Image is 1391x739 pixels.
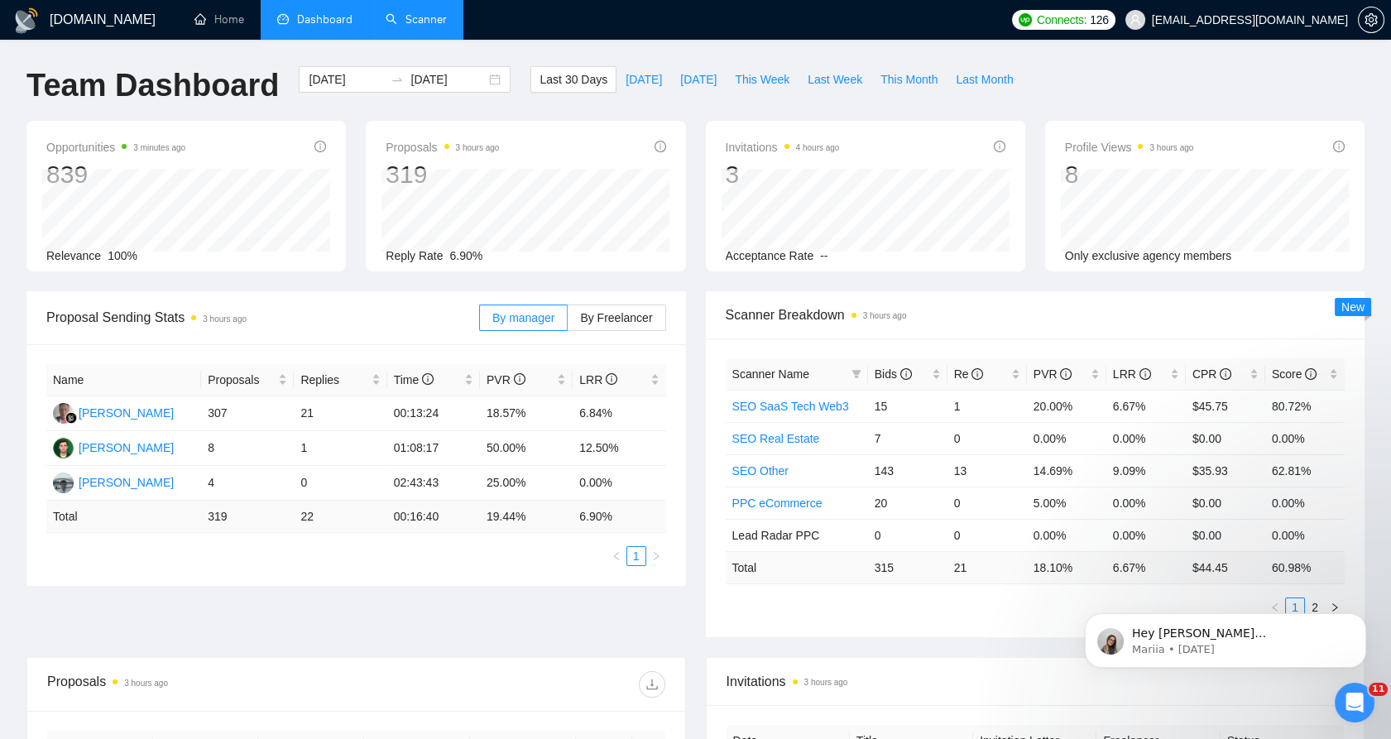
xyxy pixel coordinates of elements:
a: SEO Other [732,464,789,477]
span: Scanner Breakdown [726,305,1345,325]
button: Last Month [947,66,1022,93]
td: 0.00% [573,466,665,501]
span: Proposal Sending Stats [46,307,479,328]
span: Replies [300,371,367,389]
span: setting [1359,13,1384,26]
button: This Week [726,66,799,93]
div: 319 [386,159,499,190]
div: [PERSON_NAME] [79,439,174,457]
td: 319 [201,501,294,533]
span: Invitations [727,671,1345,692]
td: 25.00% [480,466,573,501]
img: logo [13,7,40,34]
td: 02:43:43 [387,466,480,501]
td: 315 [868,551,947,583]
span: This Month [880,70,938,89]
time: 3 hours ago [863,311,907,320]
td: 18.57% [480,396,573,431]
div: 8 [1065,159,1194,190]
td: 00:13:24 [387,396,480,431]
iframe: Intercom live chat [1335,683,1374,722]
span: New [1341,300,1365,314]
div: 3 [726,159,840,190]
td: 01:08:17 [387,431,480,466]
td: 6.67 % [1106,551,1186,583]
span: 100% [108,249,137,262]
span: info-circle [1305,368,1317,380]
td: 14.69% [1027,454,1106,487]
td: 19.44 % [480,501,573,533]
span: Last 30 Days [540,70,607,89]
td: 6.84% [573,396,665,431]
a: PPC eCommerce [732,497,823,510]
time: 3 hours ago [804,678,848,687]
span: to [391,73,404,86]
a: SEO SaaS Tech Web3 [732,400,849,413]
span: info-circle [514,373,525,385]
span: Re [954,367,984,381]
span: info-circle [971,368,983,380]
li: 1 [626,546,646,566]
a: 1 [627,547,645,565]
time: 4 hours ago [796,143,840,152]
td: 4 [201,466,294,501]
td: $45.75 [1186,390,1265,422]
td: 18.10 % [1027,551,1106,583]
span: 6.90% [450,249,483,262]
time: 3 hours ago [1149,143,1193,152]
button: left [607,546,626,566]
span: info-circle [900,368,912,380]
span: info-circle [606,373,617,385]
span: info-circle [1220,368,1231,380]
td: 9.09% [1106,454,1186,487]
td: 00:16:40 [387,501,480,533]
span: info-circle [655,141,666,152]
button: This Month [871,66,947,93]
button: Last Week [799,66,871,93]
td: 0.00% [1265,519,1345,551]
span: CPR [1192,367,1231,381]
a: YM[PERSON_NAME] [53,475,174,488]
span: Score [1272,367,1317,381]
td: 5.00% [1027,487,1106,519]
td: 21 [294,396,386,431]
button: right [646,546,666,566]
td: $0.00 [1186,519,1265,551]
div: 839 [46,159,185,190]
span: 126 [1090,11,1108,29]
td: 0 [868,519,947,551]
span: By Freelancer [580,311,652,324]
td: 20 [868,487,947,519]
span: PVR [487,373,525,386]
input: Start date [309,70,384,89]
td: $0.00 [1186,487,1265,519]
span: [DATE] [626,70,662,89]
th: Name [46,364,201,396]
span: filter [851,369,861,379]
span: Reply Rate [386,249,443,262]
span: Last Month [956,70,1013,89]
a: homeHome [194,12,244,26]
button: [DATE] [671,66,726,93]
a: WW[PERSON_NAME] [53,405,174,419]
a: searchScanner [386,12,447,26]
span: LRR [1113,367,1151,381]
time: 3 hours ago [456,143,500,152]
th: Replies [294,364,386,396]
td: 0 [947,519,1027,551]
span: This Week [735,70,789,89]
iframe: Intercom notifications message [1060,578,1391,694]
td: 20.00% [1027,390,1106,422]
span: Relevance [46,249,101,262]
td: $35.93 [1186,454,1265,487]
span: right [651,551,661,561]
span: info-circle [422,373,434,385]
td: $0.00 [1186,422,1265,454]
td: Total [726,551,868,583]
span: info-circle [1333,141,1345,152]
td: 62.81% [1265,454,1345,487]
td: 7 [868,422,947,454]
span: [DATE] [680,70,717,89]
time: 3 hours ago [124,679,168,688]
